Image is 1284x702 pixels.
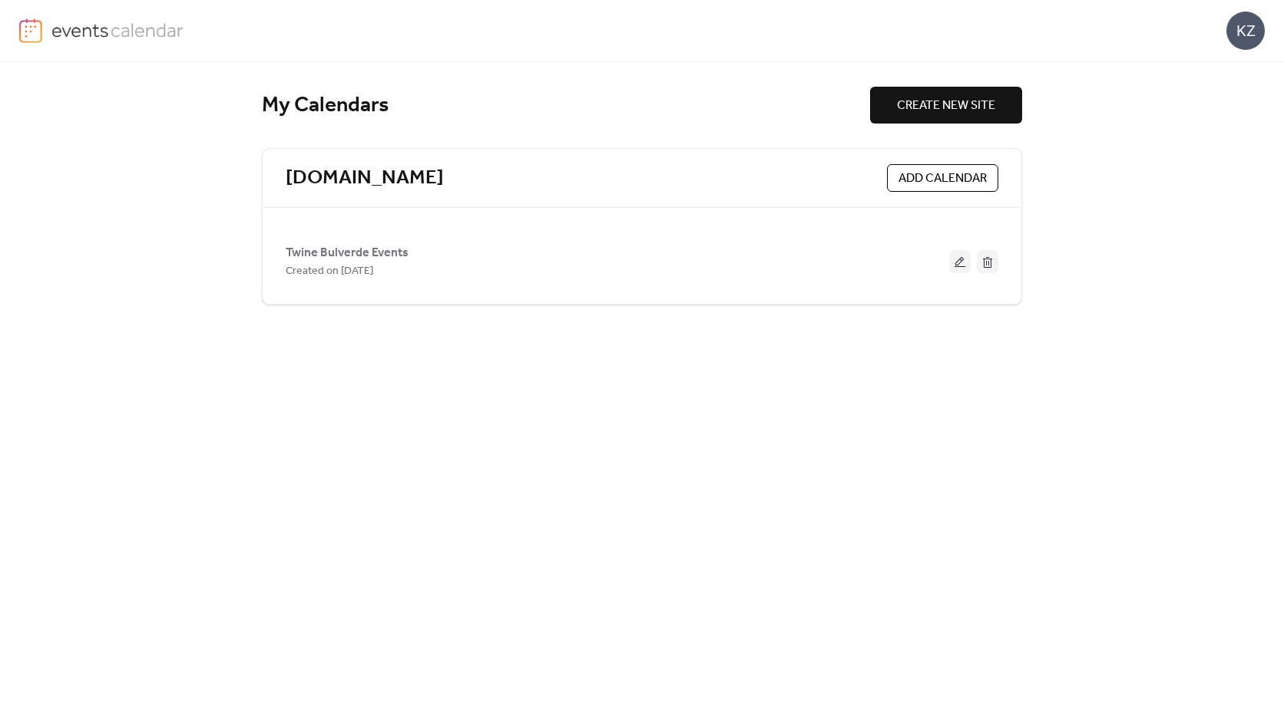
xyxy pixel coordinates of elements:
a: [DOMAIN_NAME] [286,166,444,191]
img: logo [19,18,42,43]
img: logo-type [51,18,184,41]
span: CREATE NEW SITE [897,97,995,115]
span: Created on [DATE] [286,262,373,281]
span: Twine Bulverde Events [286,244,409,262]
span: ADD CALENDAR [898,170,987,188]
button: ADD CALENDAR [887,164,998,192]
a: Twine Bulverde Events [286,249,409,257]
div: My Calendars [262,92,870,119]
button: CREATE NEW SITE [870,87,1022,124]
div: KZ [1226,12,1265,50]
